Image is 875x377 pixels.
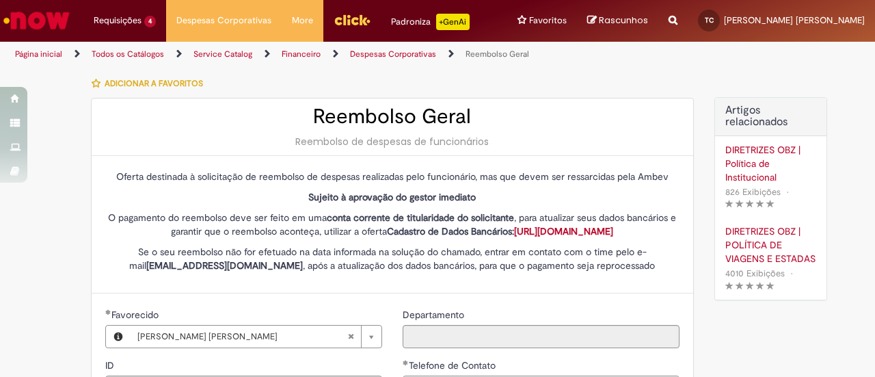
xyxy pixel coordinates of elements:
[131,326,381,348] a: [PERSON_NAME] [PERSON_NAME]Limpar campo Favorecido
[403,360,409,365] span: Obrigatório Preenchido
[403,308,467,322] label: Somente leitura - Departamento
[587,14,648,27] a: Rascunhos
[10,42,573,67] ul: Trilhas de página
[391,14,470,30] div: Padroniza
[106,326,131,348] button: Favorecido, Visualizar este registro Talita Neves Caires Da Cruz
[787,264,796,283] span: •
[387,225,613,237] strong: Cadastro de Dados Bancários:
[105,78,203,89] span: Adicionar a Favoritos
[105,211,679,238] p: O pagamento do reembolso deve ser feito em uma , para atualizar seus dados bancários e garantir q...
[334,10,371,30] img: click_logo_yellow_360x200.png
[724,14,865,26] span: [PERSON_NAME] [PERSON_NAME]
[105,170,679,183] p: Oferta destinada à solicitação de reembolso de despesas realizadas pelo funcionário, mas que deve...
[725,268,785,279] span: 4010 Exibições
[403,325,679,348] input: Departamento
[292,14,313,27] span: More
[783,183,792,201] span: •
[282,49,321,60] a: Financeiro
[1,7,72,34] img: ServiceNow
[529,14,567,27] span: Favoritos
[111,309,161,321] span: Necessários - Favorecido
[705,16,714,25] span: TC
[409,359,498,372] span: Telefone de Contato
[15,49,62,60] a: Página inicial
[340,326,361,348] abbr: Limpar campo Favorecido
[725,143,816,184] a: DIRETRIZES OBZ | Política de Institucional
[725,224,816,265] a: DIRETRIZES OBZ | POLÍTICA DE VIAGENS E ESTADAS
[308,191,476,203] strong: Sujeito à aprovação do gestor imediato
[327,211,514,224] strong: conta corrente de titularidade do solicitante
[599,14,648,27] span: Rascunhos
[105,359,117,372] label: Somente leitura - ID
[350,49,436,60] a: Despesas Corporativas
[144,16,156,27] span: 4
[105,105,679,128] h2: Reembolso Geral
[91,69,211,98] button: Adicionar a Favoritos
[725,105,816,129] h3: Artigos relacionados
[137,326,347,348] span: [PERSON_NAME] [PERSON_NAME]
[92,49,164,60] a: Todos os Catálogos
[105,245,679,272] p: Se o seu reembolso não for efetuado na data informada na solução do chamado, entrar em contato co...
[193,49,252,60] a: Service Catalog
[105,359,117,372] span: Somente leitura - ID
[466,49,529,60] a: Reembolso Geral
[725,186,781,198] span: 826 Exibições
[94,14,142,27] span: Requisições
[176,14,271,27] span: Despesas Corporativas
[105,309,111,315] span: Obrigatório Preenchido
[436,14,470,30] p: +GenAi
[105,135,679,148] div: Reembolso de despesas de funcionários
[514,225,613,237] a: [URL][DOMAIN_NAME]
[146,259,303,272] strong: [EMAIL_ADDRESS][DOMAIN_NAME]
